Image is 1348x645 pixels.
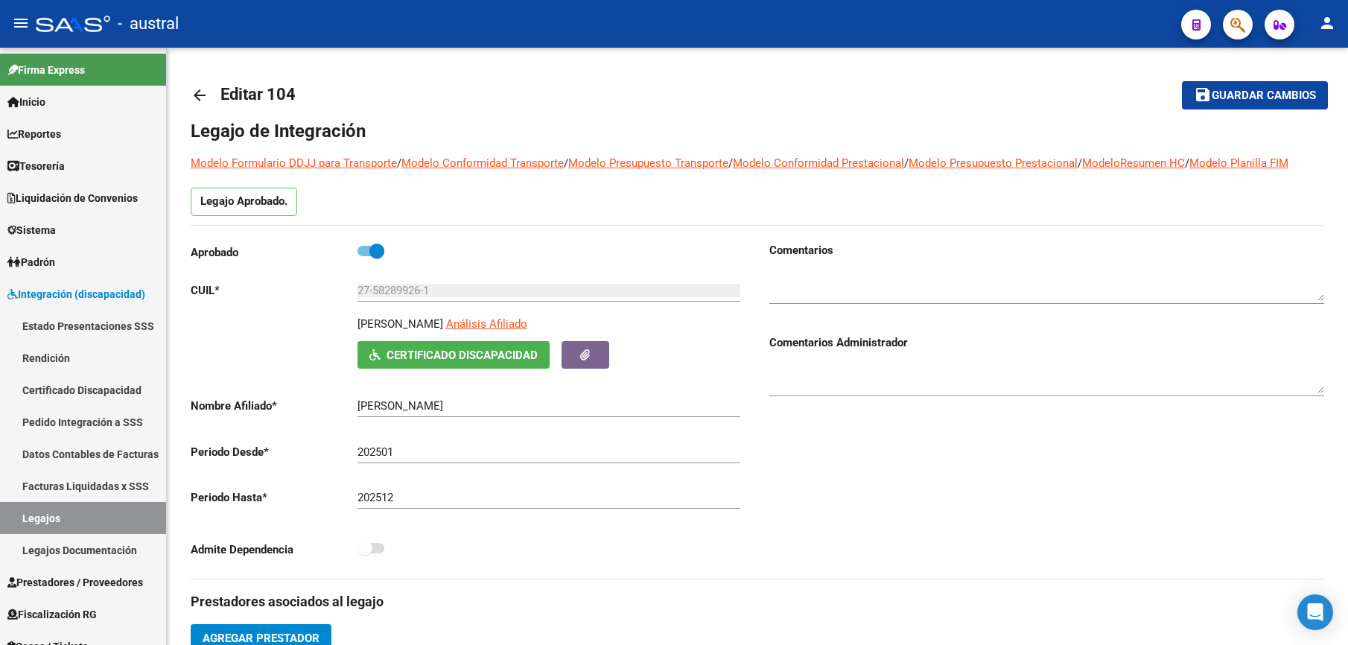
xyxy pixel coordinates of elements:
[191,489,357,506] p: Periodo Hasta
[7,254,55,270] span: Padrón
[733,156,904,170] a: Modelo Conformidad Prestacional
[191,119,1324,143] h1: Legajo de Integración
[1297,594,1333,630] div: Open Intercom Messenger
[357,341,550,369] button: Certificado Discapacidad
[7,286,145,302] span: Integración (discapacidad)
[909,156,1078,170] a: Modelo Presupuesto Prestacional
[191,156,397,170] a: Modelo Formulario DDJJ para Transporte
[191,86,209,104] mat-icon: arrow_back
[1318,14,1336,32] mat-icon: person
[387,349,538,362] span: Certificado Discapacidad
[1212,89,1316,103] span: Guardar cambios
[191,541,357,558] p: Admite Dependencia
[7,62,85,78] span: Firma Express
[446,317,527,331] span: Análisis Afiliado
[7,606,97,623] span: Fiscalización RG
[7,158,65,174] span: Tesorería
[7,126,61,142] span: Reportes
[7,222,56,238] span: Sistema
[1189,156,1288,170] a: Modelo Planilla FIM
[220,85,296,104] span: Editar 104
[401,156,564,170] a: Modelo Conformidad Transporte
[191,444,357,460] p: Periodo Desde
[1082,156,1185,170] a: ModeloResumen HC
[12,14,30,32] mat-icon: menu
[769,242,1324,258] h3: Comentarios
[191,244,357,261] p: Aprobado
[118,7,179,40] span: - austral
[191,282,357,299] p: CUIL
[203,632,319,645] span: Agregar Prestador
[191,398,357,414] p: Nombre Afiliado
[191,188,297,216] p: Legajo Aprobado.
[769,334,1324,351] h3: Comentarios Administrador
[568,156,728,170] a: Modelo Presupuesto Transporte
[7,190,138,206] span: Liquidación de Convenios
[1194,86,1212,104] mat-icon: save
[191,591,1324,612] h3: Prestadores asociados al legajo
[7,574,143,591] span: Prestadores / Proveedores
[1182,81,1328,109] button: Guardar cambios
[357,316,443,332] p: [PERSON_NAME]
[7,94,45,110] span: Inicio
